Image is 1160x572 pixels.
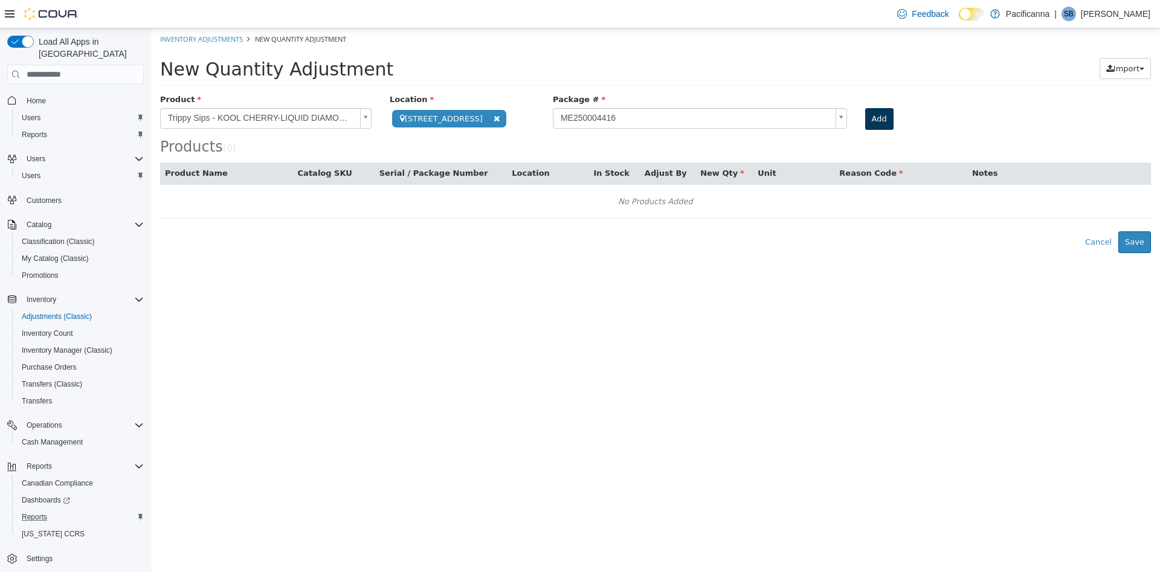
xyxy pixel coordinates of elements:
span: Settings [22,551,144,566]
span: Import [962,36,988,45]
button: Location [361,139,401,151]
a: Dashboards [12,492,149,509]
span: Users [27,154,45,164]
button: Reports [22,459,57,474]
span: Cash Management [22,437,83,447]
span: Purchase Orders [17,360,144,374]
span: Purchase Orders [22,362,77,372]
span: Load All Apps in [GEOGRAPHIC_DATA] [34,36,144,60]
button: Reports [12,126,149,143]
button: [US_STATE] CCRS [12,525,149,542]
span: Reports [17,510,144,524]
button: In Stock [442,139,480,151]
input: Dark Mode [959,8,984,21]
a: Customers [22,193,66,208]
span: Transfers (Classic) [17,377,144,391]
button: Catalog [2,216,149,233]
span: Trippy Sips - KOOL CHERRY-LIQUID DIAMOND BLEND CARTRIDGE 1 X 0.95G [10,80,204,100]
span: Promotions [17,268,144,283]
span: Canadian Compliance [17,476,144,490]
div: Sandra Boyd [1062,7,1076,21]
button: Canadian Compliance [12,475,149,492]
button: Cash Management [12,434,149,451]
button: Users [12,167,149,184]
a: Settings [22,551,57,566]
span: My Catalog (Classic) [17,251,144,266]
button: Adjust By [494,139,538,151]
button: Adjustments (Classic) [12,308,149,325]
span: ME250004416 [402,80,680,100]
button: Home [2,91,149,109]
button: Customers [2,191,149,209]
button: Operations [2,417,149,434]
span: Users [22,113,40,123]
a: Reports [17,127,52,142]
a: Canadian Compliance [17,476,98,490]
a: [US_STATE] CCRS [17,527,89,541]
a: Cash Management [17,435,88,449]
a: Feedback [892,2,953,26]
span: Inventory [27,295,56,304]
button: Users [2,150,149,167]
span: Adjustments (Classic) [22,312,92,321]
a: My Catalog (Classic) [17,251,94,266]
a: Trippy Sips - KOOL CHERRY-LIQUID DIAMOND BLEND CARTRIDGE 1 X 0.95G [9,80,221,100]
button: Transfers [12,393,149,410]
button: Promotions [12,267,149,284]
span: Customers [22,193,144,208]
span: Transfers [22,396,52,406]
span: Users [22,152,144,166]
span: Products [9,110,72,127]
img: Cova [24,8,79,20]
small: ( ) [72,115,85,126]
button: Save [967,203,1000,225]
span: [US_STATE] CCRS [22,529,85,539]
span: Inventory Count [22,329,73,338]
button: My Catalog (Classic) [12,250,149,267]
span: Reports [17,127,144,142]
a: Inventory Manager (Classic) [17,343,117,358]
div: No Products Added [17,164,992,182]
span: Classification (Classic) [22,237,95,246]
span: Users [17,169,144,183]
span: Reports [27,461,52,471]
button: Import [949,30,1000,51]
span: Catalog [27,220,51,230]
span: Inventory Manager (Classic) [17,343,144,358]
button: Reports [2,458,149,475]
button: Catalog SKU [147,139,204,151]
a: ME250004416 [402,80,696,100]
span: Transfers (Classic) [22,379,82,389]
span: [STREET_ADDRESS] [241,82,355,99]
button: Operations [22,418,67,432]
a: Home [22,94,51,108]
span: New Quantity Adjustment [9,30,242,51]
span: My Catalog (Classic) [22,254,89,263]
button: Serial / Package Number [228,139,340,151]
span: Operations [27,420,62,430]
button: Reports [12,509,149,525]
button: Purchase Orders [12,359,149,376]
span: Customers [27,196,62,205]
button: Inventory Count [12,325,149,342]
button: Product Name [14,139,79,151]
a: Users [17,111,45,125]
button: Users [22,152,50,166]
button: Cancel [927,203,967,225]
span: New Qty [549,140,593,149]
button: Inventory [22,292,61,307]
button: Inventory [2,291,149,308]
button: Catalog [22,217,56,232]
span: Product [9,66,50,76]
span: Feedback [912,8,949,20]
a: Users [17,169,45,183]
span: Home [27,96,46,106]
span: 0 [76,115,82,126]
span: Home [22,92,144,108]
a: Reports [17,510,52,524]
a: Inventory Count [17,326,78,341]
a: Transfers [17,394,57,408]
a: Purchase Orders [17,360,82,374]
span: Users [17,111,144,125]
